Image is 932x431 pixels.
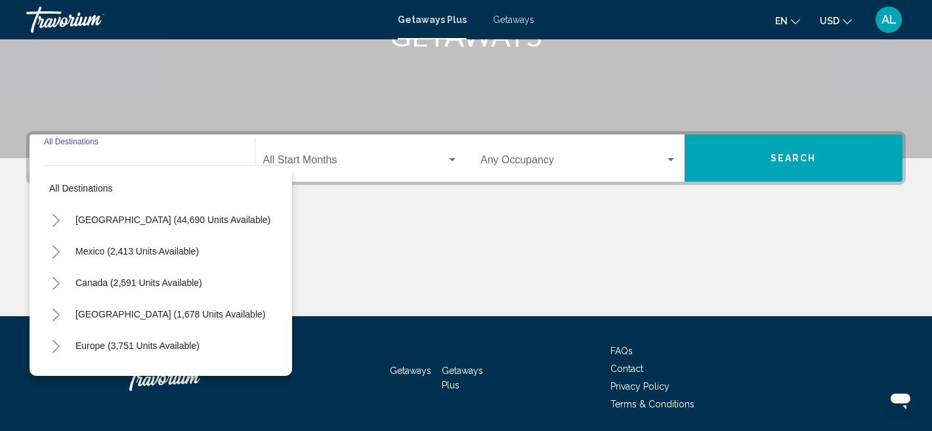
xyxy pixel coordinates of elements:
[69,299,272,329] button: [GEOGRAPHIC_DATA] (1,678 units available)
[49,183,113,194] span: All destinations
[43,364,69,390] button: Toggle Australia (188 units available)
[43,301,69,327] button: Toggle Caribbean & Atlantic Islands (1,678 units available)
[43,173,279,203] button: All destinations
[69,331,206,361] button: Europe (3,751 units available)
[75,246,199,257] span: Mexico (2,413 units available)
[610,346,633,356] a: FAQs
[69,236,205,266] button: Mexico (2,413 units available)
[43,238,69,264] button: Toggle Mexico (2,413 units available)
[125,358,256,398] a: Travorium
[75,340,200,351] span: Europe (3,751 units available)
[685,134,903,182] button: Search
[69,268,209,298] button: Canada (2,591 units available)
[442,365,483,390] a: Getaways Plus
[610,381,669,392] a: Privacy Policy
[775,11,800,30] button: Change language
[75,277,202,288] span: Canada (2,591 units available)
[26,7,385,33] a: Travorium
[69,362,265,392] button: [GEOGRAPHIC_DATA] (188 units available)
[493,14,534,25] a: Getaways
[398,14,467,25] a: Getaways Plus
[610,399,694,409] a: Terms & Conditions
[30,134,902,182] div: Search widget
[775,16,788,26] span: en
[879,379,921,421] iframe: Button to launch messaging window
[881,13,897,26] span: AL
[43,270,69,296] button: Toggle Canada (2,591 units available)
[75,215,270,225] span: [GEOGRAPHIC_DATA] (44,690 units available)
[43,333,69,359] button: Toggle Europe (3,751 units available)
[820,16,839,26] span: USD
[820,11,852,30] button: Change currency
[69,205,277,235] button: [GEOGRAPHIC_DATA] (44,690 units available)
[390,365,431,376] a: Getaways
[610,363,643,374] a: Contact
[43,207,69,233] button: Toggle United States (44,690 units available)
[771,154,816,164] span: Search
[75,309,265,319] span: [GEOGRAPHIC_DATA] (1,678 units available)
[872,6,906,33] button: User Menu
